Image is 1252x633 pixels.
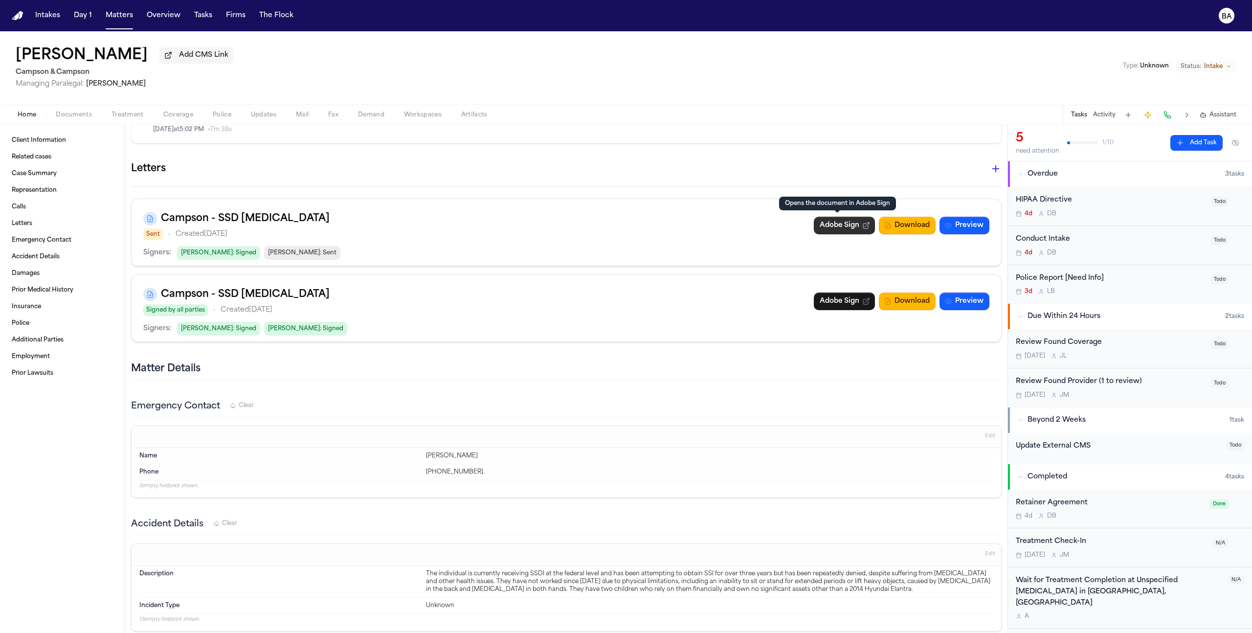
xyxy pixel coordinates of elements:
h1: [PERSON_NAME] [16,47,148,65]
div: [PERSON_NAME] [426,452,993,460]
span: [DATE] [1025,391,1045,399]
button: Due Within 24 Hours2tasks [1008,304,1252,329]
div: [PHONE_NUMBER]. [426,468,993,476]
span: 4 task s [1225,473,1244,481]
a: Client Information [8,133,117,148]
span: J M [1060,551,1069,559]
span: Artifacts [461,111,488,119]
p: Signers: [143,323,171,335]
span: D B [1047,512,1056,520]
dt: Description [139,570,420,593]
div: HIPAA Directive [1016,195,1205,206]
div: Open task: Update External CMS [1008,433,1252,464]
p: Created [DATE] [176,228,227,240]
span: Clear [222,520,237,527]
span: Add CMS Link [179,50,228,60]
span: Assistant [1209,111,1236,119]
button: Clear Emergency Contact [230,402,254,409]
span: Sent [143,228,163,240]
a: Calls [8,199,117,215]
span: J L [1060,352,1067,360]
button: Preview [939,217,989,234]
button: Add Task [1170,135,1223,151]
a: Tasks [190,7,216,24]
img: Finch Logo [12,11,23,21]
div: Unknown [426,602,993,610]
span: J M [1060,391,1069,399]
div: Update External CMS [1016,441,1221,452]
a: Adobe Sign [814,293,875,310]
a: Intakes [31,7,64,24]
button: Edit matter name [16,47,148,65]
span: Mail [296,111,309,119]
span: Edit [985,551,995,558]
span: Edit [985,433,995,440]
span: [PERSON_NAME] : Sent [264,246,340,260]
button: Assistant [1200,111,1236,119]
h3: Campson - SSD [MEDICAL_DATA] [161,287,330,302]
span: 4d [1025,210,1032,218]
span: D B [1047,210,1056,218]
div: Conduct Intake [1016,234,1205,245]
button: Hide completed tasks (⌘⇧H) [1227,135,1244,151]
button: Overview [143,7,184,24]
div: Open task: Conduct Intake [1008,226,1252,265]
span: Todo [1211,236,1229,245]
a: Home [12,11,23,21]
span: 4d [1025,512,1032,520]
span: [DATE] [1025,352,1045,360]
a: Employment [8,349,117,364]
div: Review Found Provider (1 to review) [1016,376,1205,387]
a: Case Summary [8,166,117,181]
a: Adobe Sign [814,217,875,234]
div: need attention [1016,147,1059,155]
div: Retainer Agreement [1016,497,1204,509]
button: Edit [982,547,998,563]
span: Todo [1211,379,1229,388]
p: Signers: [143,247,171,259]
span: • [168,228,171,240]
div: Wait for Treatment Completion at Unspecified [MEDICAL_DATA] in [GEOGRAPHIC_DATA], [GEOGRAPHIC_DATA] [1016,575,1223,609]
span: 3 task s [1225,170,1244,178]
div: Open task: Treatment Check-In [1008,528,1252,567]
a: Prior Lawsuits [8,365,117,381]
span: Done [1210,499,1229,509]
div: Open task: Retainer Agreement [1008,490,1252,529]
button: Change status from Intake [1176,61,1236,72]
span: [PERSON_NAME] [86,80,146,88]
span: Home [18,111,36,119]
div: Open task: Police Report [Need Info] [1008,265,1252,304]
span: Coverage [163,111,193,119]
p: 13 empty fields not shown. [139,616,993,623]
span: Todo [1211,339,1229,349]
a: Letters [8,216,117,231]
span: [DATE] at 5:02 PM [153,126,204,134]
span: 1 task [1230,416,1244,424]
button: Firms [222,7,249,24]
h1: Letters [131,161,166,177]
button: Matters [102,7,137,24]
a: Day 1 [70,7,96,24]
div: Review Found Coverage [1016,337,1205,348]
span: Clear [239,402,254,409]
span: 3d [1025,288,1032,295]
button: The Flock [255,7,297,24]
span: Signed by all parties [143,304,208,316]
div: The individual is currently receiving SSDI at the federal level and has been attempting to obtain... [426,570,993,593]
div: Open task: Review Found Coverage [1008,329,1252,368]
div: Open task: HIPAA Directive [1008,187,1252,226]
span: Todo [1211,275,1229,284]
span: Police [213,111,231,119]
span: Fax [328,111,338,119]
dt: Phone [139,468,420,476]
span: 4d [1025,249,1032,257]
div: Treatment Check-In [1016,536,1207,547]
span: Type : [1123,63,1139,69]
button: Preview [939,293,989,310]
div: Police Report [Need Info] [1016,273,1205,284]
span: L B [1047,288,1055,295]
